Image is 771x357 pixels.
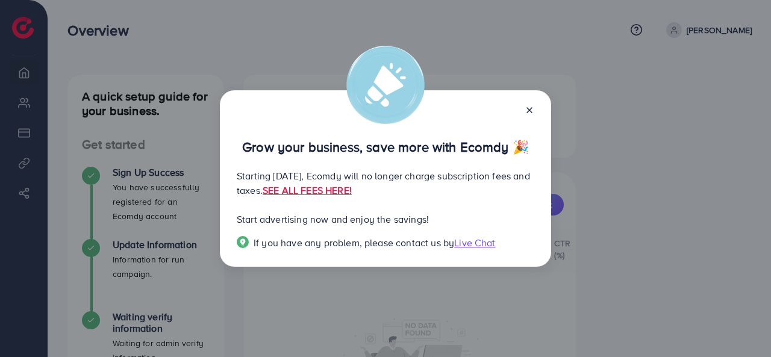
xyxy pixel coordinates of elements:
p: Grow your business, save more with Ecomdy 🎉 [237,140,534,154]
img: Popup guide [237,236,249,248]
span: Live Chat [454,236,495,249]
a: SEE ALL FEES HERE! [263,184,352,197]
p: Start advertising now and enjoy the savings! [237,212,534,226]
img: alert [346,46,425,124]
span: If you have any problem, please contact us by [254,236,454,249]
p: Starting [DATE], Ecomdy will no longer charge subscription fees and taxes. [237,169,534,197]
